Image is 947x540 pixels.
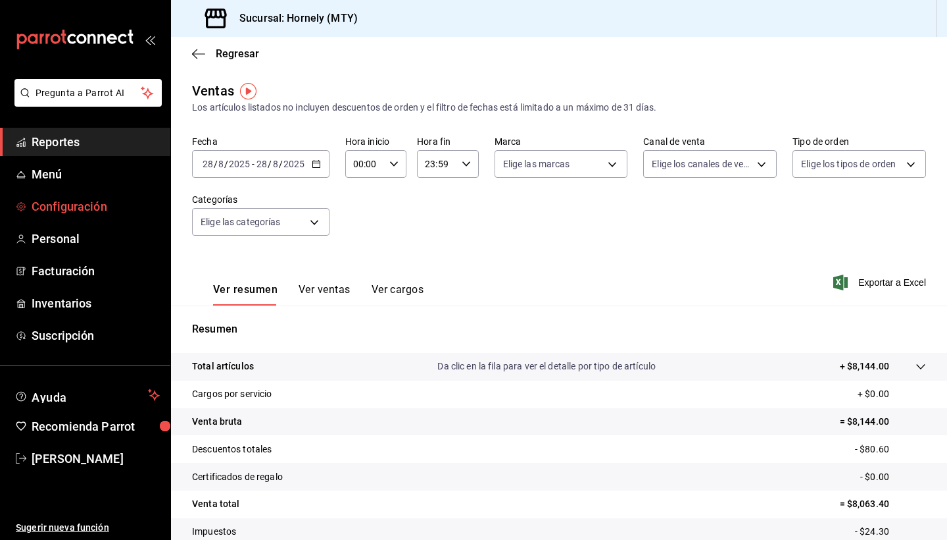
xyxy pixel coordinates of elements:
span: Suscripción [32,327,160,344]
button: Regresar [192,47,259,60]
p: - $80.60 [855,443,926,456]
p: - $0.00 [860,470,926,484]
span: Elige las categorías [201,215,281,229]
input: -- [272,159,279,169]
p: + $0.00 [858,387,926,401]
button: Ver ventas [299,283,351,306]
span: - [252,159,255,169]
input: -- [202,159,214,169]
button: Ver resumen [213,283,278,306]
p: Total artículos [192,360,254,373]
span: Elige los canales de venta [652,157,752,171]
p: + $8,144.00 [840,360,889,373]
h3: Sucursal: Hornely (MTY) [229,11,358,26]
label: Hora fin [417,137,478,146]
span: Elige los tipos de orden [801,157,896,171]
span: Ayuda [32,387,143,403]
input: -- [218,159,224,169]
p: Resumen [192,321,926,337]
span: Pregunta a Parrot AI [36,86,141,100]
button: Pregunta a Parrot AI [14,79,162,107]
p: Certificados de regalo [192,470,283,484]
span: Elige las marcas [503,157,570,171]
span: Reportes [32,133,160,151]
p: Venta bruta [192,415,242,429]
p: Cargos por servicio [192,387,272,401]
label: Marca [495,137,628,146]
div: navigation tabs [213,283,424,306]
input: -- [256,159,268,169]
span: Regresar [216,47,259,60]
p: Descuentos totales [192,443,272,456]
span: Personal [32,230,160,248]
button: Ver cargos [372,283,424,306]
span: Inventarios [32,294,160,312]
span: Sugerir nueva función [16,521,160,535]
span: / [279,159,283,169]
a: Pregunta a Parrot AI [9,95,162,109]
label: Categorías [192,195,329,204]
span: / [214,159,218,169]
input: ---- [283,159,305,169]
label: Canal de venta [643,137,777,146]
p: - $24.30 [855,525,926,539]
button: open_drawer_menu [145,34,155,45]
img: Tooltip marker [240,83,256,99]
span: Recomienda Parrot [32,418,160,435]
label: Fecha [192,137,329,146]
input: ---- [228,159,251,169]
label: Tipo de orden [792,137,926,146]
p: Da clic en la fila para ver el detalle por tipo de artículo [437,360,656,373]
p: = $8,063.40 [840,497,926,511]
span: Menú [32,165,160,183]
span: / [224,159,228,169]
div: Los artículos listados no incluyen descuentos de orden y el filtro de fechas está limitado a un m... [192,101,926,115]
span: Configuración [32,198,160,215]
div: Ventas [192,81,234,101]
label: Hora inicio [345,137,406,146]
button: Exportar a Excel [836,275,926,290]
p: Impuestos [192,525,236,539]
p: = $8,144.00 [840,415,926,429]
span: Facturación [32,262,160,280]
span: / [268,159,272,169]
span: [PERSON_NAME] [32,450,160,468]
p: Venta total [192,497,239,511]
